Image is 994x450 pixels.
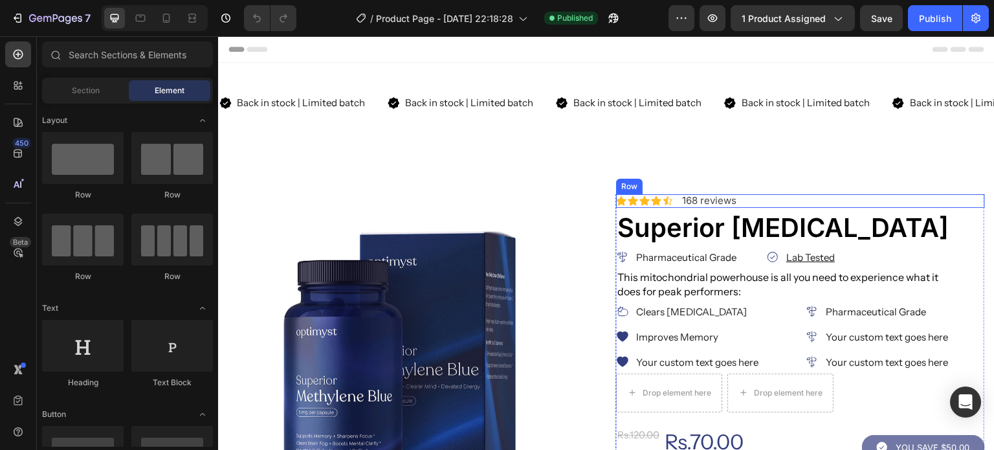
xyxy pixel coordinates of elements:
[376,12,513,25] span: Product Page - [DATE] 22:18:28
[524,60,652,73] p: Back in stock | Limited batch
[10,237,31,247] div: Beta
[355,60,483,73] p: Back in stock | Limited batch
[418,294,540,308] p: Improves Memory
[218,36,994,450] iframe: Design area
[418,269,540,282] p: Clears [MEDICAL_DATA]
[12,138,31,148] div: 450
[742,12,826,25] span: 1 product assigned
[399,234,722,263] p: This mitochondrial powerhouse is all you need to experience what it does for peak performers:
[42,377,124,388] div: Heading
[42,41,213,67] input: Search Sections & Elements
[731,5,855,31] button: 1 product assigned
[692,60,820,73] p: Back in stock | Limited batch
[860,5,903,31] button: Save
[568,215,617,227] a: Lab Tested
[418,319,540,333] p: Your custom text goes here
[908,5,962,31] button: Publish
[606,317,732,335] div: Your custom text goes here
[398,174,767,210] h1: Superior [MEDICAL_DATA]
[131,377,213,388] div: Text Block
[536,352,604,362] div: Drop element here
[606,292,732,309] div: Your custom text goes here
[464,158,518,170] span: 168 reviews
[42,271,124,282] div: Row
[418,214,518,228] p: Pharmaceutical Grade
[398,391,459,407] div: Rs.120.00
[155,85,184,96] span: Element
[131,271,213,282] div: Row
[445,391,630,421] div: Rs.70.00
[42,409,66,420] span: Button
[608,269,730,282] p: Pharmaceutical Grade
[5,5,96,31] button: 7
[244,5,296,31] div: Undo/Redo
[425,352,493,362] div: Drop element here
[85,10,91,26] p: 7
[72,85,100,96] span: Section
[871,13,892,24] span: Save
[950,387,981,418] div: Open Intercom Messenger
[192,404,213,425] span: Toggle open
[192,298,213,319] span: Toggle open
[370,12,373,25] span: /
[42,189,124,201] div: Row
[42,302,58,314] span: Text
[131,189,213,201] div: Row
[919,12,951,25] div: Publish
[401,144,422,156] div: Row
[192,110,213,131] span: Toggle open
[42,115,67,126] span: Layout
[557,12,593,24] span: Published
[678,405,751,417] p: YOU SAVE $50.00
